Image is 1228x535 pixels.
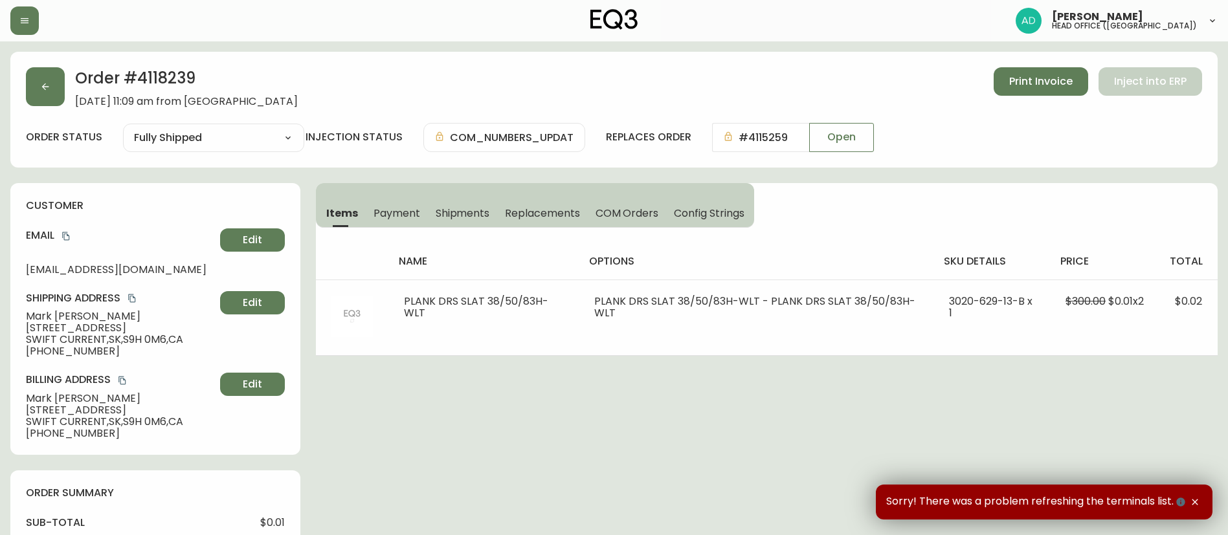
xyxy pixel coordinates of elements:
span: [STREET_ADDRESS] [26,404,215,416]
h5: head office ([GEOGRAPHIC_DATA]) [1052,22,1197,30]
span: Replacements [505,206,579,220]
span: SWIFT CURRENT , SK , S9H 0M6 , CA [26,334,215,345]
span: [PERSON_NAME] [1052,12,1143,22]
button: Print Invoice [994,67,1088,96]
span: Config Strings [674,206,744,220]
span: 3020-629-13-B x 1 [949,294,1033,320]
h4: customer [26,199,285,213]
button: Edit [220,291,285,314]
h4: sku details [944,254,1040,268]
h4: price [1060,254,1149,268]
span: Items [326,206,358,220]
h2: Order # 4118239 [75,67,298,96]
span: SWIFT CURRENT , SK , S9H 0M6 , CA [26,416,215,428]
label: order status [26,130,102,144]
span: Print Invoice [1009,74,1073,89]
h4: options [589,254,923,268]
h4: Shipping Address [26,291,215,305]
img: logo [590,9,638,30]
span: Edit [243,377,262,391]
span: Mark [PERSON_NAME] [26,311,215,322]
span: Mark [PERSON_NAME] [26,393,215,404]
span: $0.01 x 2 [1108,294,1144,309]
span: $300.00 [1066,294,1106,309]
span: [EMAIL_ADDRESS][DOMAIN_NAME] [26,264,215,276]
h4: sub-total [26,516,85,530]
h4: total [1170,254,1207,268]
h4: injection status [306,130,403,144]
img: d8effa94dd6239b168051e3e8076aa0c [1016,8,1042,34]
span: Shipments [436,206,490,220]
button: Edit [220,228,285,252]
span: Edit [243,233,262,247]
span: Sorry! There was a problem refreshing the terminals list. [886,495,1188,509]
li: PLANK DRS SLAT 38/50/83H-WLT - PLANK DRS SLAT 38/50/83H-WLT [594,296,918,319]
button: copy [60,230,73,243]
span: COM Orders [596,206,659,220]
button: copy [126,292,139,305]
span: PLANK DRS SLAT 38/50/83H-WLT [404,294,548,320]
span: $0.01 [260,517,285,529]
img: 404Image.svg [331,296,373,337]
h4: name [399,254,568,268]
h4: Email [26,228,215,243]
span: Payment [374,206,420,220]
span: [STREET_ADDRESS] [26,322,215,334]
h4: order summary [26,486,285,500]
button: Open [809,123,874,152]
span: Open [827,130,856,144]
span: Edit [243,296,262,310]
h4: replaces order [606,130,691,144]
span: [PHONE_NUMBER] [26,345,215,357]
button: Edit [220,373,285,396]
h4: Billing Address [26,373,215,387]
span: [PHONE_NUMBER] [26,428,215,439]
button: copy [116,374,129,387]
span: $0.02 [1175,294,1202,309]
span: [DATE] 11:09 am from [GEOGRAPHIC_DATA] [75,96,298,107]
